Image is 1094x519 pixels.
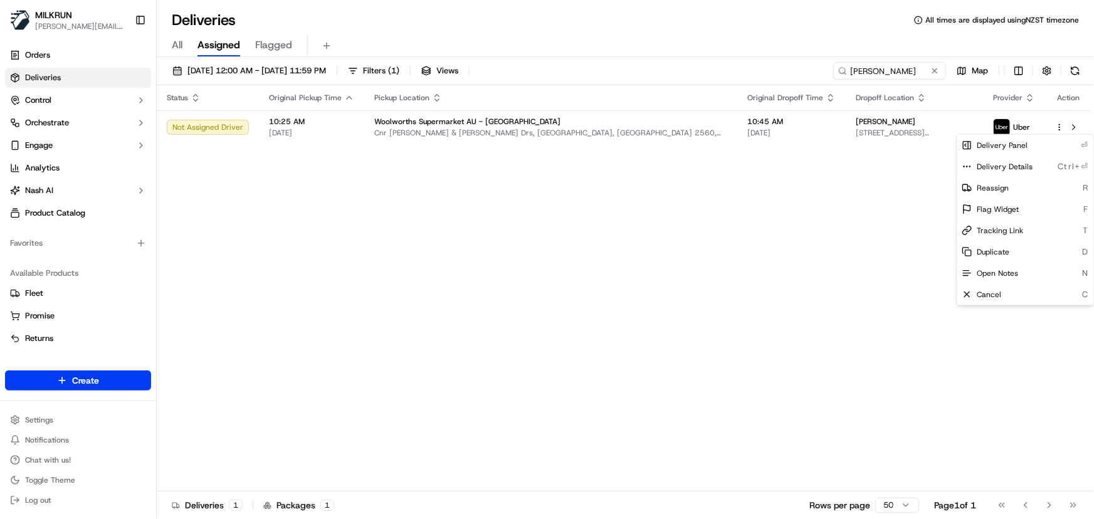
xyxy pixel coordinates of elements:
[977,162,1033,172] span: Delivery Details
[1058,161,1089,172] span: Ctrl+⏎
[1082,246,1088,258] span: D
[977,226,1023,236] span: Tracking Link
[1082,289,1088,300] span: C
[977,268,1018,278] span: Open Notes
[1081,140,1088,151] span: ⏎
[1083,225,1088,236] span: T
[1083,182,1088,194] span: R
[977,183,1009,193] span: Reassign
[1082,268,1088,279] span: N
[977,140,1028,150] span: Delivery Panel
[1083,204,1088,215] span: F
[977,204,1019,214] span: Flag Widget
[977,290,1001,300] span: Cancel
[977,247,1009,257] span: Duplicate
